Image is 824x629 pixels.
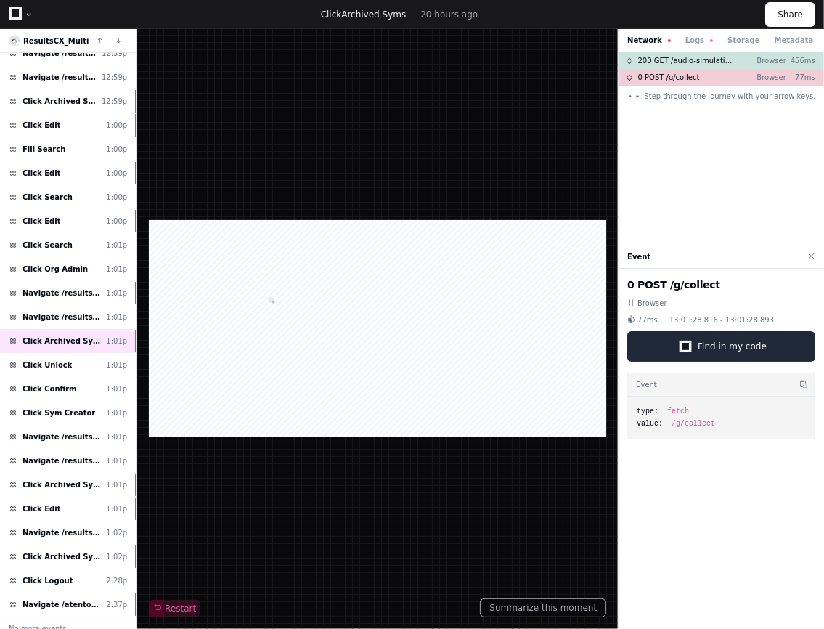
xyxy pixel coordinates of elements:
[106,503,127,514] div: 1:01p
[645,91,816,102] span: Step through the journey with your arrow keys.
[638,55,734,66] span: 200 GET /audio-simulation
[106,120,127,131] div: 1:00p
[23,192,73,203] span: Click Search
[23,336,100,346] span: Click Archived Syms
[106,479,127,490] div: 1:01p
[106,384,127,394] div: 1:01p
[106,551,127,562] div: 1:02p
[480,598,606,617] button: Summarize this moment
[106,312,127,322] div: 1:01p
[672,418,715,429] span: /g/collect
[727,35,759,46] button: Storage
[775,35,814,46] button: Metadata
[23,599,100,610] span: Navigate /atento_sears/
[667,406,689,417] span: fetch
[746,55,786,66] p: Browser
[102,48,127,59] div: 12:59p
[637,406,658,417] span: type:
[106,192,127,203] div: 1:00p
[23,575,73,586] span: Click Logout
[106,264,127,275] div: 1:01p
[637,314,658,325] span: 77ms
[23,37,89,45] a: ResultsCX_Multi
[23,431,100,442] span: Navigate /resultscx/
[106,216,127,227] div: 1:00p
[10,36,20,46] img: 10.svg
[23,503,60,514] span: Click Edit
[23,144,65,155] span: Fill Search
[106,575,127,586] div: 2:28p
[636,379,657,390] h3: Event
[23,216,60,227] span: Click Edit
[23,360,72,370] span: Click Unlock
[321,9,342,20] span: Click
[23,407,95,418] span: Click Sym Creator
[786,72,815,83] p: 77ms
[638,72,700,83] span: 0 POST /g/collect
[23,168,60,179] span: Click Edit
[23,96,96,107] span: Click Archived Syms
[23,312,100,322] span: Navigate /resultscx/sym (Syms)
[23,551,100,562] span: Click Archived Syms
[627,331,815,362] button: Find in my code
[685,35,713,46] button: Logs
[102,72,127,83] div: 12:59p
[627,277,815,292] h2: 0 POST /g/collect
[627,251,650,262] button: Event
[106,168,127,179] div: 1:00p
[23,264,88,275] span: Click Org Admin
[637,298,667,309] span: Browser
[23,120,60,131] span: Click Edit
[627,35,671,46] button: Network
[106,527,127,538] div: 1:02p
[23,479,100,490] span: Click Archived Syms
[341,9,406,20] span: Archived Syms
[106,288,127,299] div: 1:01p
[23,527,100,538] span: Navigate /resultscx/sym
[149,600,200,617] button: Restart
[698,341,767,352] span: Find in my code
[23,48,96,59] span: Navigate /resultscx/
[746,72,786,83] p: Browser
[153,603,196,614] span: Restart
[23,288,100,299] span: Navigate /resultscx/
[106,599,127,610] div: 2:37p
[786,55,815,66] p: 456ms
[23,455,100,466] span: Navigate /resultscx/sym (Syms)
[106,144,127,155] div: 1:00p
[102,96,127,107] div: 12:59p
[106,455,127,466] div: 1:01p
[106,431,127,442] div: 1:01p
[669,314,774,325] span: 13:01:28.816 - 13:01:28.893
[765,2,815,27] button: Share
[106,336,127,346] div: 1:01p
[106,240,127,251] div: 1:01p
[23,384,76,394] span: Click Confirm
[637,418,663,429] span: value:
[106,407,127,418] div: 1:01p
[23,240,73,251] span: Click Search
[106,360,127,370] div: 1:01p
[420,9,478,20] p: 20 hours ago
[23,72,96,83] span: Navigate /resultscx/sym (Syms)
